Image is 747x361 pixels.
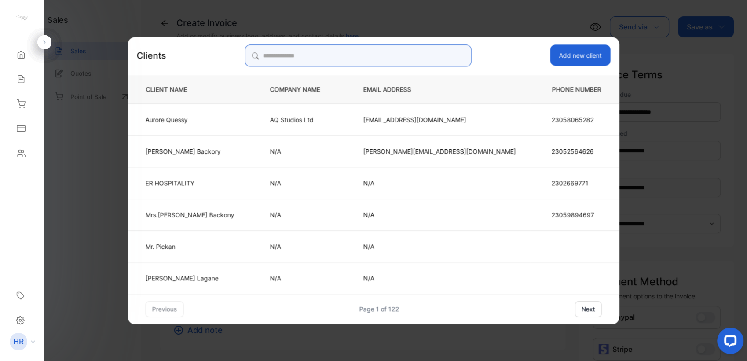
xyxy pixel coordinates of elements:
[270,85,334,94] p: COMPANY NAME
[146,242,234,251] p: Mr. Pickan
[270,242,334,251] p: N/A
[137,49,166,62] p: Clients
[552,115,602,124] p: 23058065282
[146,273,234,283] p: [PERSON_NAME] Lagane
[270,147,334,156] p: N/A
[359,304,399,313] div: Page 1 of 122
[270,210,334,219] p: N/A
[146,210,234,219] p: Mrs.[PERSON_NAME] Backony
[146,147,234,156] p: [PERSON_NAME] Backory
[363,115,516,124] p: [EMAIL_ADDRESS][DOMAIN_NAME]
[270,115,334,124] p: AQ Studios Ltd
[146,178,234,188] p: ER HOSPITALITY
[552,178,602,188] p: 2302669771
[552,210,602,219] p: 23059894697
[13,336,24,347] p: HR
[146,301,184,317] button: previous
[575,301,602,317] button: next
[710,324,747,361] iframe: LiveChat chat widget
[363,147,516,156] p: [PERSON_NAME][EMAIL_ADDRESS][DOMAIN_NAME]
[143,85,241,94] p: CLIENT NAME
[363,273,516,283] p: N/A
[550,44,610,66] button: Add new client
[363,210,516,219] p: N/A
[270,273,334,283] p: N/A
[15,11,29,25] img: logo
[270,178,334,188] p: N/A
[146,115,234,124] p: Aurore Quessy
[363,178,516,188] p: N/A
[552,147,602,156] p: 23052564626
[363,242,516,251] p: N/A
[363,85,516,94] p: EMAIL ADDRESS
[545,85,605,94] p: PHONE NUMBER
